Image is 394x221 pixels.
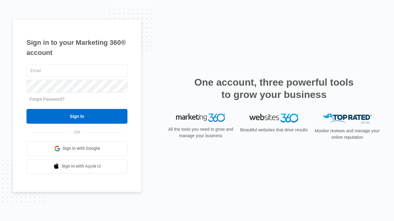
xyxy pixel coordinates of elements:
[176,114,225,122] img: Marketing 360
[313,128,382,141] p: Monitor reviews and manage your online reputation
[192,76,356,101] h2: One account, three powerful tools to grow your business
[26,37,127,58] h1: Sign in to your Marketing 360® account
[166,126,235,139] p: All the tools you need to grow and manage your business
[26,64,127,77] input: Email
[26,109,127,124] input: Sign In
[70,129,85,136] span: OR
[323,114,372,124] img: Top Rated Local
[249,114,299,122] img: Websites 360
[62,163,101,169] span: Sign in with Apple Id
[30,97,65,102] a: Forgot Password?
[239,127,308,133] p: Beautiful websites that drive results
[26,159,127,174] a: Sign in with Apple Id
[26,141,127,156] a: Sign in with Google
[62,145,100,152] span: Sign in with Google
